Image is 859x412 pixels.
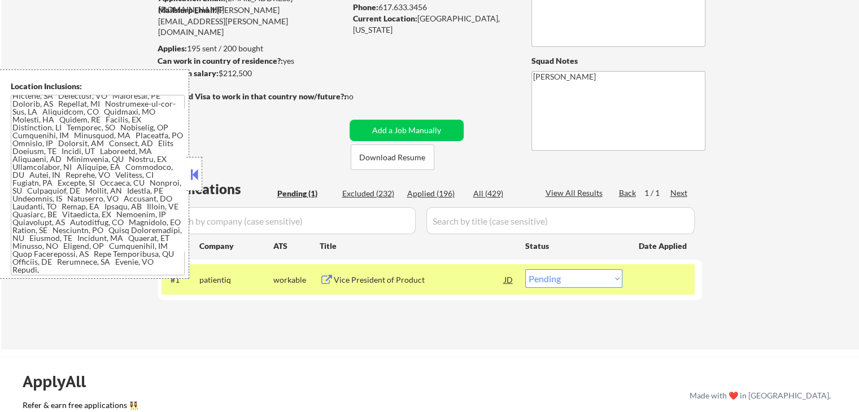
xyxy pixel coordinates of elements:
[350,120,464,141] button: Add a Job Manually
[353,2,378,12] strong: Phone:
[199,274,273,286] div: patientiq
[639,240,688,252] div: Date Applied
[670,187,688,199] div: Next
[525,235,622,256] div: Status
[353,14,417,23] strong: Current Location:
[273,274,320,286] div: workable
[158,43,187,53] strong: Applies:
[426,207,695,234] input: Search by title (case sensitive)
[158,91,346,101] strong: Will need Visa to work in that country now/future?:
[158,55,342,67] div: yes
[320,240,514,252] div: Title
[171,274,190,286] div: #1
[473,188,530,199] div: All (429)
[158,5,346,38] div: [PERSON_NAME][EMAIL_ADDRESS][PERSON_NAME][DOMAIN_NAME]
[158,68,346,79] div: $212,500
[342,188,399,199] div: Excluded (232)
[353,13,513,35] div: [GEOGRAPHIC_DATA], [US_STATE]
[351,144,434,170] button: Download Resume
[546,187,606,199] div: View All Results
[162,182,273,196] div: Applications
[644,187,670,199] div: 1 / 1
[162,207,416,234] input: Search by company (case sensitive)
[11,81,185,92] div: Location Inclusions:
[407,188,464,199] div: Applied (196)
[273,240,320,252] div: ATS
[334,274,504,286] div: Vice President of Product
[353,2,513,13] div: 617.633.3456
[158,68,219,78] strong: Minimum salary:
[158,5,217,15] strong: Mailslurp Email:
[619,187,637,199] div: Back
[199,240,273,252] div: Company
[277,188,334,199] div: Pending (1)
[158,56,283,65] strong: Can work in country of residence?:
[158,43,346,54] div: 195 sent / 200 bought
[23,372,99,391] div: ApplyAll
[345,91,377,102] div: no
[503,269,514,290] div: JD
[531,55,705,67] div: Squad Notes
